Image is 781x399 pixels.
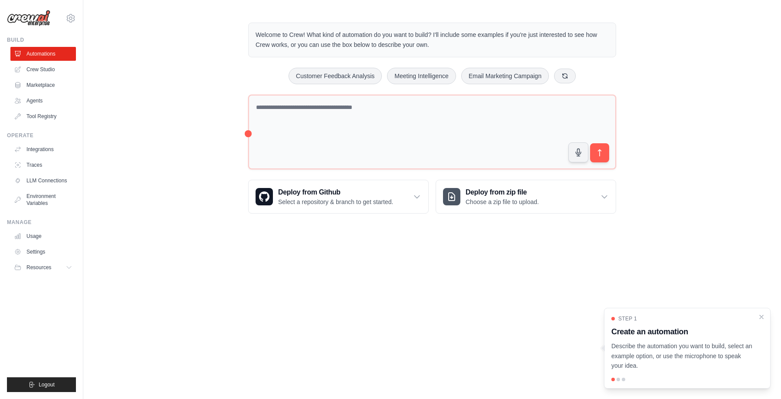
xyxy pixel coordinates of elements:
[278,198,393,206] p: Select a repository & branch to get started.
[7,377,76,392] button: Logout
[7,219,76,226] div: Manage
[10,78,76,92] a: Marketplace
[10,109,76,123] a: Tool Registry
[10,245,76,259] a: Settings
[618,315,637,322] span: Step 1
[10,174,76,188] a: LLM Connections
[256,30,609,50] p: Welcome to Crew! What kind of automation do you want to build? I'll include some examples if you'...
[39,381,55,388] span: Logout
[461,68,549,84] button: Email Marketing Campaign
[10,47,76,61] a: Automations
[466,187,539,198] h3: Deploy from zip file
[10,63,76,76] a: Crew Studio
[10,189,76,210] a: Environment Variables
[7,36,76,43] div: Build
[7,132,76,139] div: Operate
[10,142,76,156] a: Integrations
[10,229,76,243] a: Usage
[466,198,539,206] p: Choose a zip file to upload.
[611,341,753,371] p: Describe the automation you want to build, select an example option, or use the microphone to spe...
[10,158,76,172] a: Traces
[758,313,765,320] button: Close walkthrough
[278,187,393,198] h3: Deploy from Github
[7,10,50,26] img: Logo
[611,326,753,338] h3: Create an automation
[26,264,51,271] span: Resources
[387,68,456,84] button: Meeting Intelligence
[10,94,76,108] a: Agents
[289,68,382,84] button: Customer Feedback Analysis
[10,261,76,274] button: Resources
